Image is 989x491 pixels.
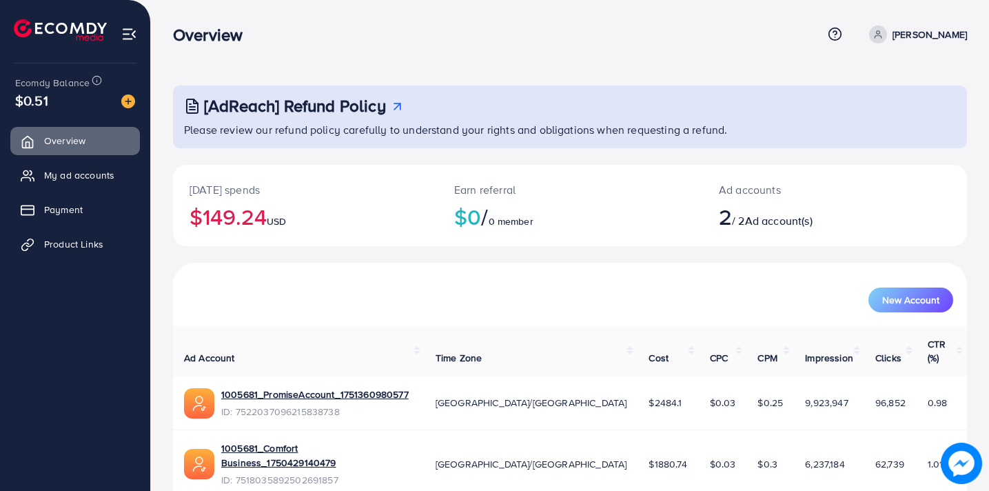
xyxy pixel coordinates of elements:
[805,396,848,410] span: 9,923,947
[710,351,728,365] span: CPC
[928,457,944,471] span: 1.01
[121,26,137,42] img: menu
[757,351,777,365] span: CPM
[649,351,669,365] span: Cost
[710,457,736,471] span: $0.03
[10,127,140,154] a: Overview
[221,405,409,419] span: ID: 7522037096215838738
[882,295,939,305] span: New Account
[436,457,627,471] span: [GEOGRAPHIC_DATA]/[GEOGRAPHIC_DATA]
[436,396,627,410] span: [GEOGRAPHIC_DATA]/[GEOGRAPHIC_DATA]
[757,396,783,410] span: $0.25
[44,134,85,148] span: Overview
[864,26,967,43] a: [PERSON_NAME]
[875,457,904,471] span: 62,739
[649,457,687,471] span: $1880.74
[10,230,140,258] a: Product Links
[454,181,686,198] p: Earn referral
[267,214,286,228] span: USD
[221,441,414,470] a: 1005681_Comfort Business_1750429140479
[454,203,686,230] h2: $0
[928,396,948,410] span: 0.98
[44,168,114,182] span: My ad accounts
[719,203,884,230] h2: / 2
[941,443,982,484] img: image
[805,351,853,365] span: Impression
[757,457,777,471] span: $0.3
[710,396,736,410] span: $0.03
[173,25,254,45] h3: Overview
[649,396,682,410] span: $2484.1
[15,76,90,90] span: Ecomdy Balance
[14,19,107,41] img: logo
[221,473,414,487] span: ID: 7518035892502691857
[184,388,214,419] img: ic-ads-acc.e4c84228.svg
[44,203,83,217] span: Payment
[184,351,235,365] span: Ad Account
[805,457,844,471] span: 6,237,184
[481,201,488,232] span: /
[10,196,140,223] a: Payment
[893,26,967,43] p: [PERSON_NAME]
[44,237,103,251] span: Product Links
[875,396,906,410] span: 96,852
[121,94,135,108] img: image
[190,203,421,230] h2: $149.24
[719,201,732,232] span: 2
[745,213,813,228] span: Ad account(s)
[10,161,140,189] a: My ad accounts
[436,351,482,365] span: Time Zone
[868,288,953,312] button: New Account
[928,337,946,365] span: CTR (%)
[221,388,409,401] a: 1005681_PromiseAccount_1751360980577
[184,449,214,479] img: ic-ads-acc.e4c84228.svg
[489,214,533,228] span: 0 member
[15,90,48,110] span: $0.51
[184,121,959,138] p: Please review our refund policy carefully to understand your rights and obligations when requesti...
[719,181,884,198] p: Ad accounts
[204,96,386,116] h3: [AdReach] Refund Policy
[190,181,421,198] p: [DATE] spends
[875,351,901,365] span: Clicks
